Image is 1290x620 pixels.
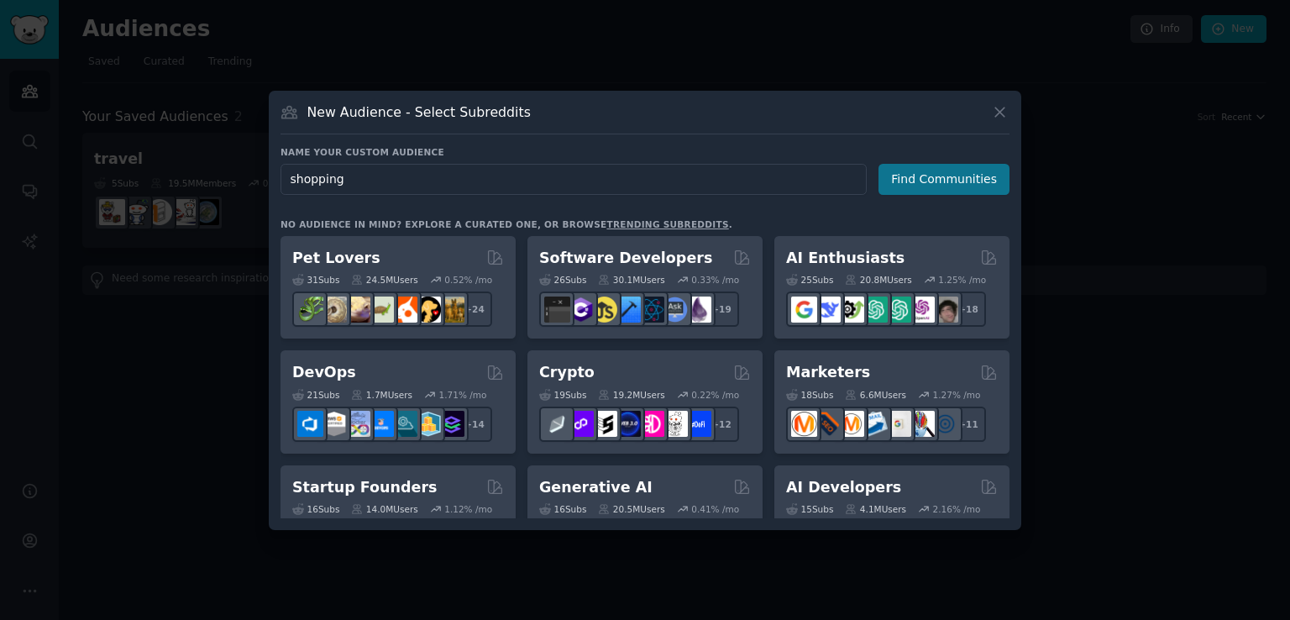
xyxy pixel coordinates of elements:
img: googleads [885,411,911,437]
img: OnlineMarketing [932,411,958,437]
div: 19 Sub s [539,389,586,401]
div: 4.1M Users [845,503,906,515]
img: learnjavascript [591,297,617,323]
img: platformengineering [391,411,417,437]
img: ArtificalIntelligence [932,297,958,323]
img: CryptoNews [662,411,688,437]
img: OpenAIDev [909,297,935,323]
img: DevOpsLinks [368,411,394,437]
img: content_marketing [791,411,817,437]
img: AskMarketing [838,411,864,437]
img: Docker_DevOps [344,411,370,437]
div: 14.0M Users [351,503,417,515]
h2: Generative AI [539,477,653,498]
img: iOSProgramming [615,297,641,323]
div: 0.33 % /mo [691,274,739,286]
img: PetAdvice [415,297,441,323]
div: 16 Sub s [539,503,586,515]
img: ethfinance [544,411,570,437]
img: chatgpt_prompts_ [885,297,911,323]
img: software [544,297,570,323]
div: + 12 [704,407,739,442]
h2: Software Developers [539,248,712,269]
h2: Pet Lovers [292,248,380,269]
div: 31 Sub s [292,274,339,286]
h2: Crypto [539,362,595,383]
img: defiblockchain [638,411,664,437]
img: GoogleGeminiAI [791,297,817,323]
h2: AI Enthusiasts [786,248,905,269]
input: Pick a short name, like "Digital Marketers" or "Movie-Goers" [281,164,867,195]
img: csharp [568,297,594,323]
div: 0.41 % /mo [691,503,739,515]
img: herpetology [297,297,323,323]
img: reactnative [638,297,664,323]
img: Emailmarketing [862,411,888,437]
img: defi_ [685,411,711,437]
div: 1.25 % /mo [938,274,986,286]
img: web3 [615,411,641,437]
div: 1.7M Users [351,389,412,401]
img: AItoolsCatalog [838,297,864,323]
div: 1.27 % /mo [933,389,981,401]
img: chatgpt_promptDesign [862,297,888,323]
h2: DevOps [292,362,356,383]
img: leopardgeckos [344,297,370,323]
div: 20.8M Users [845,274,911,286]
div: 20.5M Users [598,503,664,515]
div: + 11 [951,407,986,442]
img: MarketingResearch [909,411,935,437]
div: + 19 [704,292,739,327]
h2: AI Developers [786,477,901,498]
div: 18 Sub s [786,389,833,401]
div: + 18 [951,292,986,327]
div: 21 Sub s [292,389,339,401]
div: 19.2M Users [598,389,664,401]
img: 0xPolygon [568,411,594,437]
div: 2.16 % /mo [933,503,981,515]
div: 0.52 % /mo [444,274,492,286]
h2: Marketers [786,362,870,383]
img: ethstaker [591,411,617,437]
div: + 14 [457,407,492,442]
div: 16 Sub s [292,503,339,515]
div: + 24 [457,292,492,327]
img: PlatformEngineers [438,411,464,437]
img: AWS_Certified_Experts [321,411,347,437]
img: elixir [685,297,711,323]
img: aws_cdk [415,411,441,437]
div: No audience in mind? Explore a curated one, or browse . [281,218,732,230]
h2: Startup Founders [292,477,437,498]
img: DeepSeek [815,297,841,323]
div: 6.6M Users [845,389,906,401]
a: trending subreddits [606,219,728,229]
div: 25 Sub s [786,274,833,286]
div: 0.22 % /mo [691,389,739,401]
div: 24.5M Users [351,274,417,286]
img: ballpython [321,297,347,323]
img: turtle [368,297,394,323]
h3: Name your custom audience [281,146,1009,158]
h3: New Audience - Select Subreddits [307,103,531,121]
div: 15 Sub s [786,503,833,515]
img: AskComputerScience [662,297,688,323]
img: dogbreed [438,297,464,323]
div: 30.1M Users [598,274,664,286]
button: Find Communities [878,164,1009,195]
div: 1.12 % /mo [444,503,492,515]
img: azuredevops [297,411,323,437]
img: bigseo [815,411,841,437]
img: cockatiel [391,297,417,323]
div: 26 Sub s [539,274,586,286]
div: 1.71 % /mo [439,389,487,401]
